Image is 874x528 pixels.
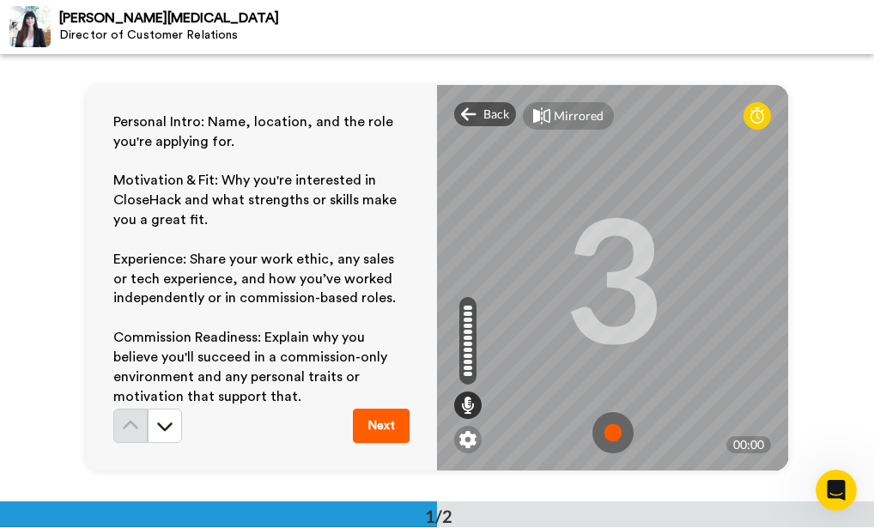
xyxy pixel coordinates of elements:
div: [PERSON_NAME][MEDICAL_DATA] [59,10,873,27]
button: Next [353,409,410,443]
div: Back [454,102,516,126]
div: Director of Customer Relations [59,28,873,43]
span: Motivation & Fit: Why you're interested in CloseHack and what strengths or skills make you a grea... [113,173,400,227]
div: 00:00 [726,436,771,453]
img: Profile Image [9,6,51,47]
span: Commission Readiness: Explain why you believe you'll succeed in a commission-only environment and... [113,331,391,404]
div: 1/2 [398,504,480,528]
iframe: Intercom live chat [816,470,857,511]
img: ic_record_start.svg [592,412,634,453]
span: Personal Intro: Name, location, and the role you're applying for. [113,115,397,149]
span: Experience: Share your work ethic, any sales or tech experience, and how you’ve worked independen... [113,252,398,306]
span: Back [483,106,509,123]
img: ic_gear.svg [459,431,476,448]
div: Mirrored [554,107,604,124]
div: 3 [563,213,663,342]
